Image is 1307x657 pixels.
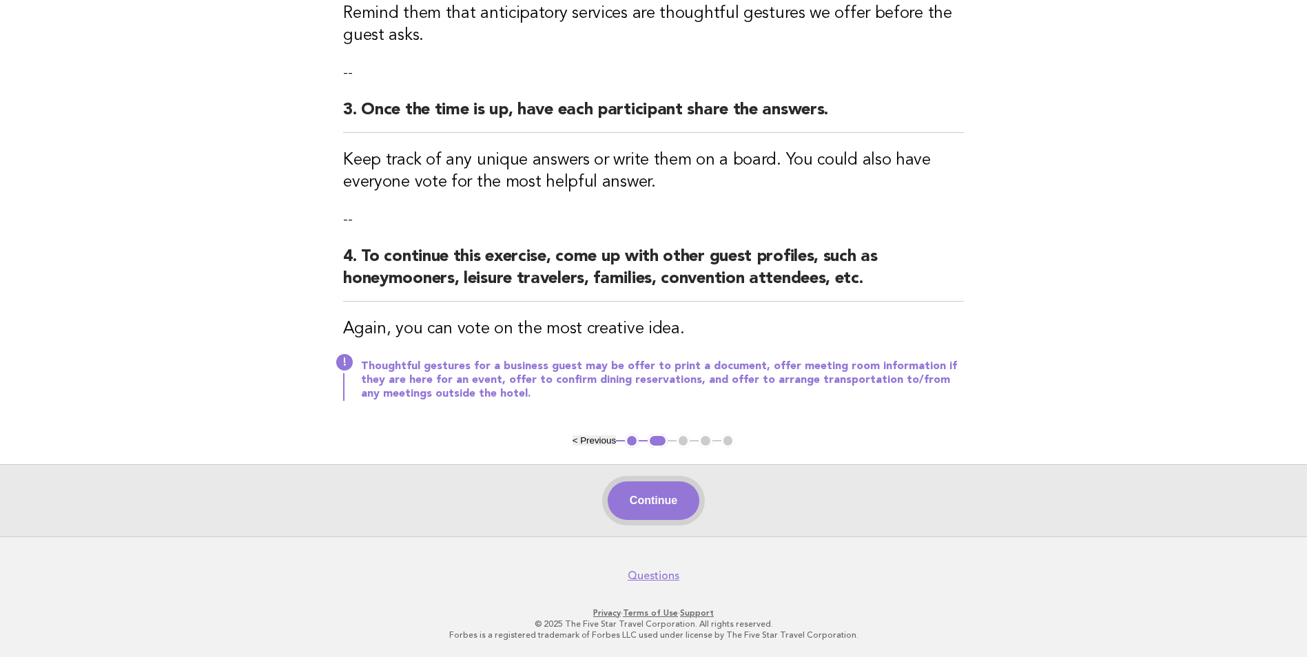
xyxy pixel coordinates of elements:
[343,210,964,229] p: --
[232,618,1076,629] p: © 2025 The Five Star Travel Corporation. All rights reserved.
[648,434,668,448] button: 2
[680,608,714,618] a: Support
[343,318,964,340] h3: Again, you can vote on the most creative idea.
[361,359,964,401] p: Thoughtful gestures for a business guest may be offer to print a document, offer meeting room inf...
[343,149,964,194] h3: Keep track of any unique answers or write them on a board. You could also have everyone vote for ...
[232,607,1076,618] p: · ·
[628,569,679,583] a: Questions
[593,608,621,618] a: Privacy
[232,629,1076,640] p: Forbes is a registered trademark of Forbes LLC used under license by The Five Star Travel Corpora...
[343,99,964,133] h2: 3. Once the time is up, have each participant share the answers.
[608,481,699,520] button: Continue
[343,3,964,47] h3: Remind them that anticipatory services are thoughtful gestures we offer before the guest asks.
[343,63,964,83] p: --
[573,435,616,446] button: < Previous
[625,434,639,448] button: 1
[343,246,964,302] h2: 4. To continue this exercise, come up with other guest profiles, such as honeymooners, leisure tr...
[623,608,678,618] a: Terms of Use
